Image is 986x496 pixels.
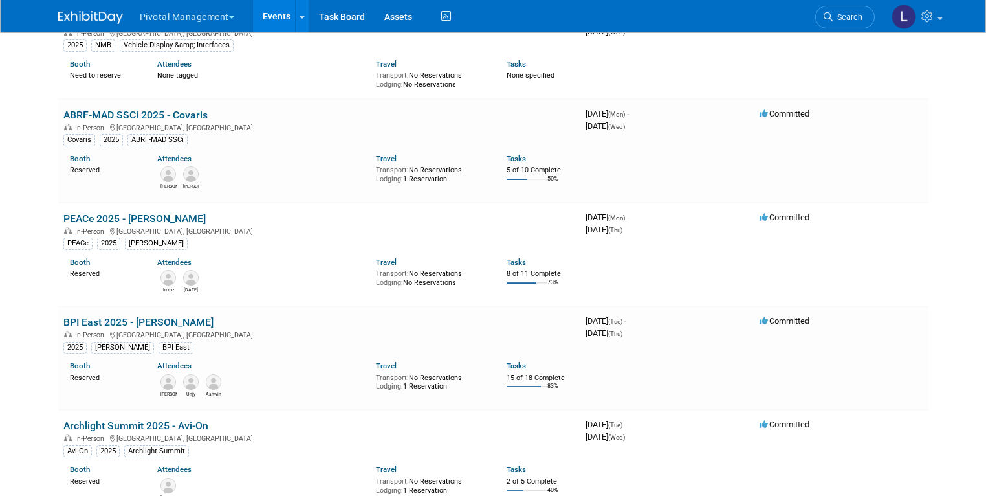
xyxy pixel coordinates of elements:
[608,422,622,429] span: (Tue)
[75,124,108,132] span: In-Person
[376,475,488,495] div: No Reservations 1 Reservation
[63,39,87,51] div: 2025
[160,166,176,182] img: Melissa Gabello
[376,278,403,287] span: Lodging:
[120,39,234,51] div: Vehicle Display &amp; Interfaces
[608,111,625,118] span: (Mon)
[160,270,176,286] img: Imroz Ghangas
[70,371,138,383] div: Reserved
[376,267,488,287] div: No Reservations No Reservations
[63,109,208,121] a: ABRF-MAD SSCi 2025 - Covaris
[376,69,488,89] div: No Reservations No Reservations
[75,434,108,443] span: In-Person
[125,238,188,249] div: [PERSON_NAME]
[63,329,575,339] div: [GEOGRAPHIC_DATA], [GEOGRAPHIC_DATA]
[547,175,558,193] td: 50%
[586,109,629,118] span: [DATE]
[183,374,199,390] img: Unjy Park
[63,420,208,432] a: Archlight Summit 2025 - Avi-On
[70,163,138,175] div: Reserved
[760,109,809,118] span: Committed
[376,361,397,370] a: Travel
[376,154,397,163] a: Travel
[64,227,72,234] img: In-Person Event
[586,27,625,36] span: [DATE]
[892,5,916,29] img: Leslie Pelton
[760,316,809,326] span: Committed
[157,465,192,474] a: Attendees
[376,486,403,495] span: Lodging:
[507,269,575,278] div: 8 of 11 Complete
[206,374,221,390] img: Ashwin Rajput
[70,465,90,474] a: Booth
[160,374,176,390] img: Omar El-Ghouch
[507,60,526,69] a: Tasks
[507,361,526,370] a: Tasks
[97,238,120,249] div: 2025
[376,269,409,278] span: Transport:
[183,166,199,182] img: Sujash Chatterjee
[586,225,622,234] span: [DATE]
[157,69,366,80] div: None tagged
[815,6,875,28] a: Search
[70,69,138,80] div: Need to reserve
[183,182,199,190] div: Sujash Chatterjee
[63,342,87,354] div: 2025
[183,270,199,286] img: Raja Srinivas
[63,122,575,132] div: [GEOGRAPHIC_DATA], [GEOGRAPHIC_DATA]
[58,11,123,24] img: ExhibitDay
[64,331,72,337] img: In-Person Event
[624,316,626,326] span: -
[608,227,622,234] span: (Thu)
[507,166,575,175] div: 5 of 10 Complete
[157,154,192,163] a: Attendees
[376,80,403,89] span: Lodging:
[586,316,626,326] span: [DATE]
[63,225,575,236] div: [GEOGRAPHIC_DATA], [GEOGRAPHIC_DATA]
[206,390,222,398] div: Ashwin Rajput
[586,432,625,442] span: [DATE]
[547,279,558,297] td: 73%
[75,29,108,38] span: In-Person
[183,390,199,398] div: Unjy Park
[70,361,90,370] a: Booth
[157,258,192,267] a: Attendees
[376,60,397,69] a: Travel
[91,342,154,354] div: [PERSON_NAME]
[608,28,625,36] span: (Wed)
[507,465,526,474] a: Tasks
[183,286,199,293] div: Raja Srinivas
[376,382,403,390] span: Lodging:
[63,238,93,249] div: PEACe
[627,212,629,222] span: -
[70,258,90,267] a: Booth
[376,166,409,174] span: Transport:
[70,154,90,163] a: Booth
[160,182,177,190] div: Melissa Gabello
[608,123,625,130] span: (Wed)
[64,434,72,441] img: In-Person Event
[157,361,192,370] a: Attendees
[608,214,625,221] span: (Mon)
[63,134,95,146] div: Covaris
[127,134,188,146] div: ABRF-MAD SSCi
[124,445,189,457] div: Archlight Summit
[760,420,809,429] span: Committed
[507,374,575,383] div: 15 of 18 Complete
[96,445,120,457] div: 2025
[63,433,575,443] div: [GEOGRAPHIC_DATA], [GEOGRAPHIC_DATA]
[91,39,115,51] div: NMB
[627,109,629,118] span: -
[70,60,90,69] a: Booth
[160,478,176,493] img: Patrick James
[376,258,397,267] a: Travel
[547,383,558,400] td: 83%
[608,434,625,441] span: (Wed)
[64,124,72,130] img: In-Person Event
[507,71,554,80] span: None specified
[608,318,622,325] span: (Tue)
[376,465,397,474] a: Travel
[159,342,193,354] div: BPI East
[70,267,138,278] div: Reserved
[586,420,626,429] span: [DATE]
